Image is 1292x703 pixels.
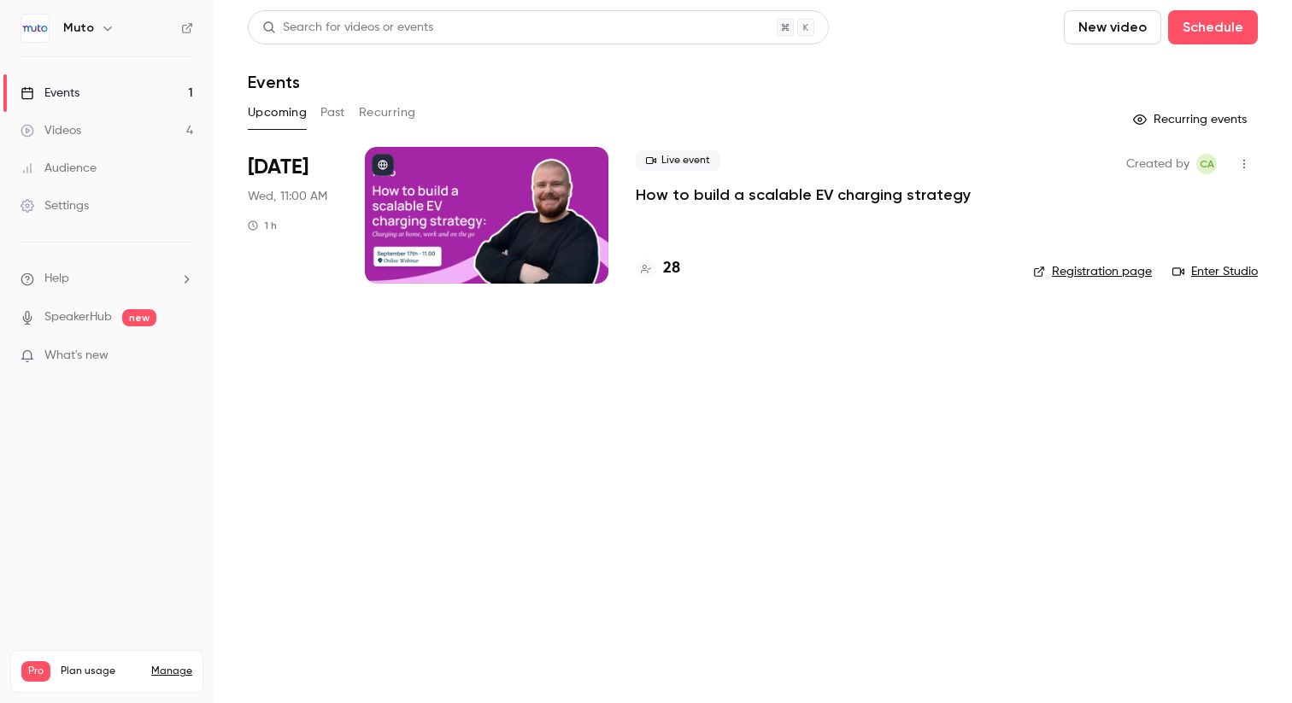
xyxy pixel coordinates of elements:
span: What's new [44,347,109,365]
span: new [122,309,156,326]
button: Past [320,99,345,126]
li: help-dropdown-opener [21,270,193,288]
button: Upcoming [248,99,307,126]
img: Muto [21,15,49,42]
a: SpeakerHub [44,308,112,326]
iframe: Noticeable Trigger [173,349,193,364]
div: Sep 17 Wed, 11:00 AM (Europe/Brussels) [248,147,338,284]
a: How to build a scalable EV charging strategy [636,185,971,205]
button: Recurring events [1125,106,1258,133]
a: 28 [636,257,680,280]
button: Recurring [359,99,416,126]
h6: Muto [63,20,94,37]
div: Settings [21,197,89,214]
div: Audience [21,160,97,177]
span: CA [1200,154,1214,174]
a: Registration page [1033,263,1152,280]
div: Videos [21,122,81,139]
div: Events [21,85,79,102]
h4: 28 [663,257,680,280]
span: Catalina Assennato [1196,154,1217,174]
span: Plan usage [61,665,141,678]
a: Enter Studio [1172,263,1258,280]
span: Help [44,270,69,288]
span: Pro [21,661,50,682]
span: Created by [1126,154,1189,174]
h1: Events [248,72,300,92]
span: Wed, 11:00 AM [248,188,327,205]
span: Live event [636,150,720,171]
button: Schedule [1168,10,1258,44]
button: New video [1064,10,1161,44]
div: Search for videos or events [262,19,433,37]
span: [DATE] [248,154,308,181]
a: Manage [151,665,192,678]
div: 1 h [248,219,277,232]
